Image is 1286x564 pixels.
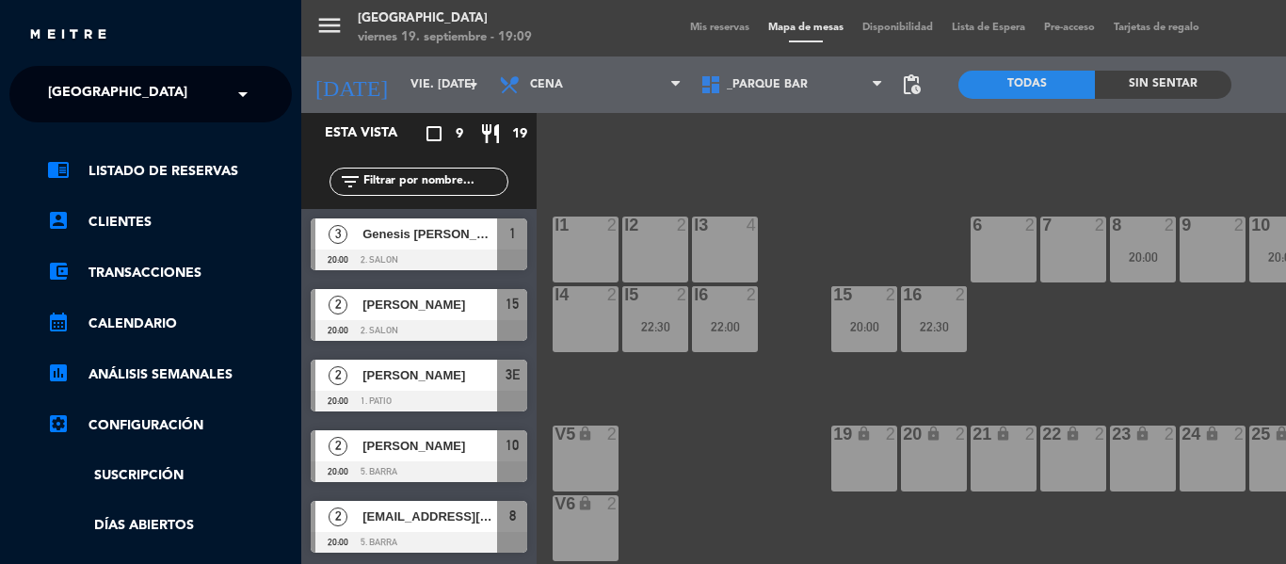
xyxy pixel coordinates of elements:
a: Configuración [47,414,292,437]
span: 2 [329,508,347,526]
span: 9 [456,123,463,145]
span: Genesis [PERSON_NAME] [362,224,497,244]
span: 19 [512,123,527,145]
span: 3 [329,225,347,244]
span: 2 [329,437,347,456]
span: 10 [506,434,519,457]
span: 1 [509,222,516,245]
i: filter_list [339,170,362,193]
input: Filtrar por nombre... [362,171,507,192]
i: chrome_reader_mode [47,158,70,181]
span: 2 [329,296,347,314]
span: 3E [506,363,520,386]
a: chrome_reader_modeListado de Reservas [47,160,292,183]
span: [PERSON_NAME] [362,436,497,456]
span: [PERSON_NAME] [362,365,497,385]
span: 15 [506,293,519,315]
div: Esta vista [311,122,437,145]
span: [EMAIL_ADDRESS][DOMAIN_NAME] [362,507,497,526]
i: restaurant [479,122,502,145]
a: account_balance_walletTransacciones [47,262,292,284]
a: account_boxClientes [47,211,292,234]
i: assessment [47,362,70,384]
span: 8 [509,505,516,527]
i: account_balance_wallet [47,260,70,282]
a: assessmentANÁLISIS SEMANALES [47,363,292,386]
i: crop_square [423,122,445,145]
i: calendar_month [47,311,70,333]
a: Días abiertos [47,515,292,537]
span: [GEOGRAPHIC_DATA] [48,74,187,114]
i: account_box [47,209,70,232]
i: settings_applications [47,412,70,435]
span: [PERSON_NAME] [362,295,497,314]
span: 2 [329,366,347,385]
img: MEITRE [28,28,108,42]
a: calendar_monthCalendario [47,313,292,335]
a: Suscripción [47,465,292,487]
